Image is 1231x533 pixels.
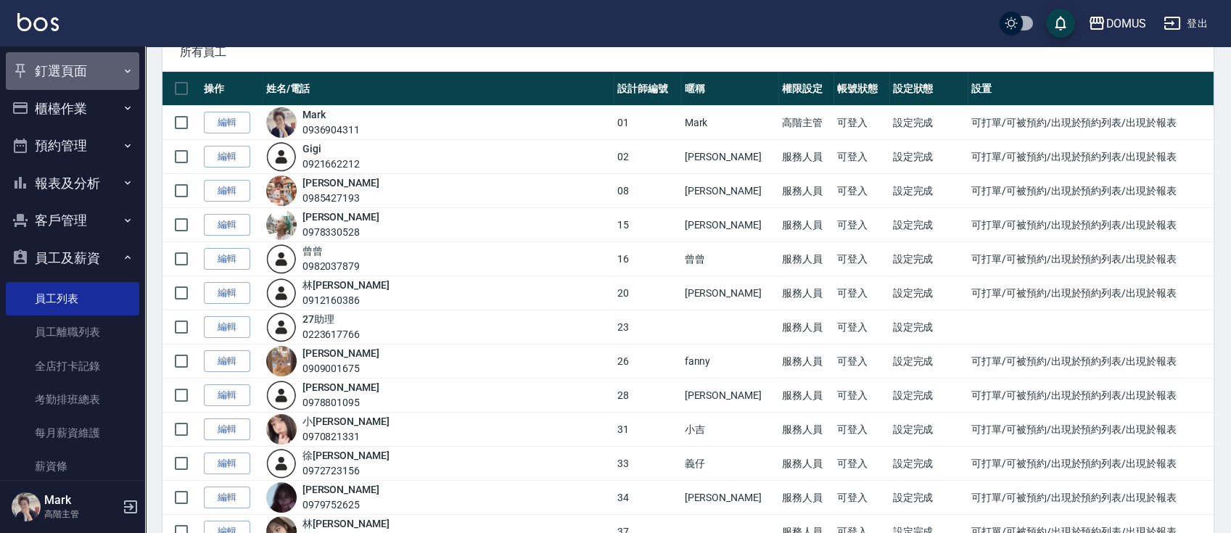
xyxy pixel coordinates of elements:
[302,327,361,342] div: 0223617766
[614,379,680,413] td: 28
[6,383,139,416] a: 考勤排班總表
[889,174,968,208] td: 設定完成
[681,276,779,310] td: [PERSON_NAME]
[200,72,263,106] th: 操作
[681,242,779,276] td: 曾曾
[266,278,297,308] img: user-login-man-human-body-mobile-person-512.png
[302,361,379,376] div: 0909001675
[6,282,139,315] a: 員工列表
[204,316,250,339] a: 編輯
[778,242,833,276] td: 服務人員
[204,214,250,236] a: 編輯
[263,72,614,106] th: 姓名/電話
[614,310,680,344] td: 23
[614,242,680,276] td: 16
[204,453,250,475] a: 編輯
[204,180,250,202] a: 編輯
[681,106,779,140] td: Mark
[968,174,1214,208] td: 可打單/可被預約/出現於預約列表/出現於報表
[266,107,297,138] img: avatar.jpeg
[968,276,1214,310] td: 可打單/可被預約/出現於預約列表/出現於報表
[204,384,250,407] a: 編輯
[614,140,680,174] td: 02
[778,106,833,140] td: 高階主管
[778,276,833,310] td: 服務人員
[6,202,139,239] button: 客戶管理
[204,248,250,270] a: 編輯
[1158,10,1214,37] button: 登出
[17,13,59,31] img: Logo
[1082,9,1152,38] button: DOMUS
[833,106,889,140] td: 可登入
[833,379,889,413] td: 可登入
[302,157,361,172] div: 0921662212
[266,414,297,445] img: avatar.jpeg
[6,127,139,165] button: 預約管理
[302,143,321,154] a: Gigi
[833,140,889,174] td: 可登入
[266,482,297,513] img: avatar.jpeg
[968,208,1214,242] td: 可打單/可被預約/出現於預約列表/出現於報表
[44,493,118,508] h5: Mark
[968,242,1214,276] td: 可打單/可被預約/出現於預約列表/出現於報表
[889,447,968,481] td: 設定完成
[889,140,968,174] td: 設定完成
[1106,15,1146,33] div: DOMUS
[778,208,833,242] td: 服務人員
[266,346,297,376] img: avatar.jpeg
[889,481,968,515] td: 設定完成
[681,447,779,481] td: 義仔
[1046,9,1075,38] button: save
[778,379,833,413] td: 服務人員
[302,225,379,240] div: 0978330528
[681,481,779,515] td: [PERSON_NAME]
[204,112,250,134] a: 編輯
[12,492,41,521] img: Person
[204,350,250,373] a: 編輯
[968,106,1214,140] td: 可打單/可被預約/出現於預約列表/出現於報表
[681,140,779,174] td: [PERSON_NAME]
[204,487,250,509] a: 編輯
[833,72,889,106] th: 帳號狀態
[302,463,390,479] div: 0972723156
[681,72,779,106] th: 暱稱
[778,413,833,447] td: 服務人員
[302,313,334,325] a: 27助理
[302,293,390,308] div: 0912160386
[833,413,889,447] td: 可登入
[266,141,297,172] img: user-login-man-human-body-mobile-person-512.png
[614,276,680,310] td: 20
[266,448,297,479] img: user-login-man-human-body-mobile-person-512.png
[302,109,326,120] a: Mark
[778,310,833,344] td: 服務人員
[778,481,833,515] td: 服務人員
[266,380,297,410] img: user-login-man-human-body-mobile-person-512.png
[968,344,1214,379] td: 可打單/可被預約/出現於預約列表/出現於報表
[889,310,968,344] td: 設定完成
[6,450,139,483] a: 薪資條
[302,429,390,445] div: 0970821331
[266,244,297,274] img: user-login-man-human-body-mobile-person-512.png
[833,344,889,379] td: 可登入
[681,344,779,379] td: fanny
[266,210,297,240] img: avatar.jpeg
[968,72,1214,106] th: 設置
[833,174,889,208] td: 可登入
[778,344,833,379] td: 服務人員
[778,447,833,481] td: 服務人員
[614,344,680,379] td: 26
[302,497,379,513] div: 0979752625
[968,481,1214,515] td: 可打單/可被預約/出現於預約列表/出現於報表
[302,177,379,189] a: [PERSON_NAME]
[302,381,379,393] a: [PERSON_NAME]
[266,312,297,342] img: user-login-man-human-body-mobile-person-512.png
[6,315,139,349] a: 員工離職列表
[833,242,889,276] td: 可登入
[6,239,139,277] button: 員工及薪資
[778,140,833,174] td: 服務人員
[889,379,968,413] td: 設定完成
[889,276,968,310] td: 設定完成
[302,279,390,291] a: 林[PERSON_NAME]
[889,106,968,140] td: 設定完成
[614,413,680,447] td: 31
